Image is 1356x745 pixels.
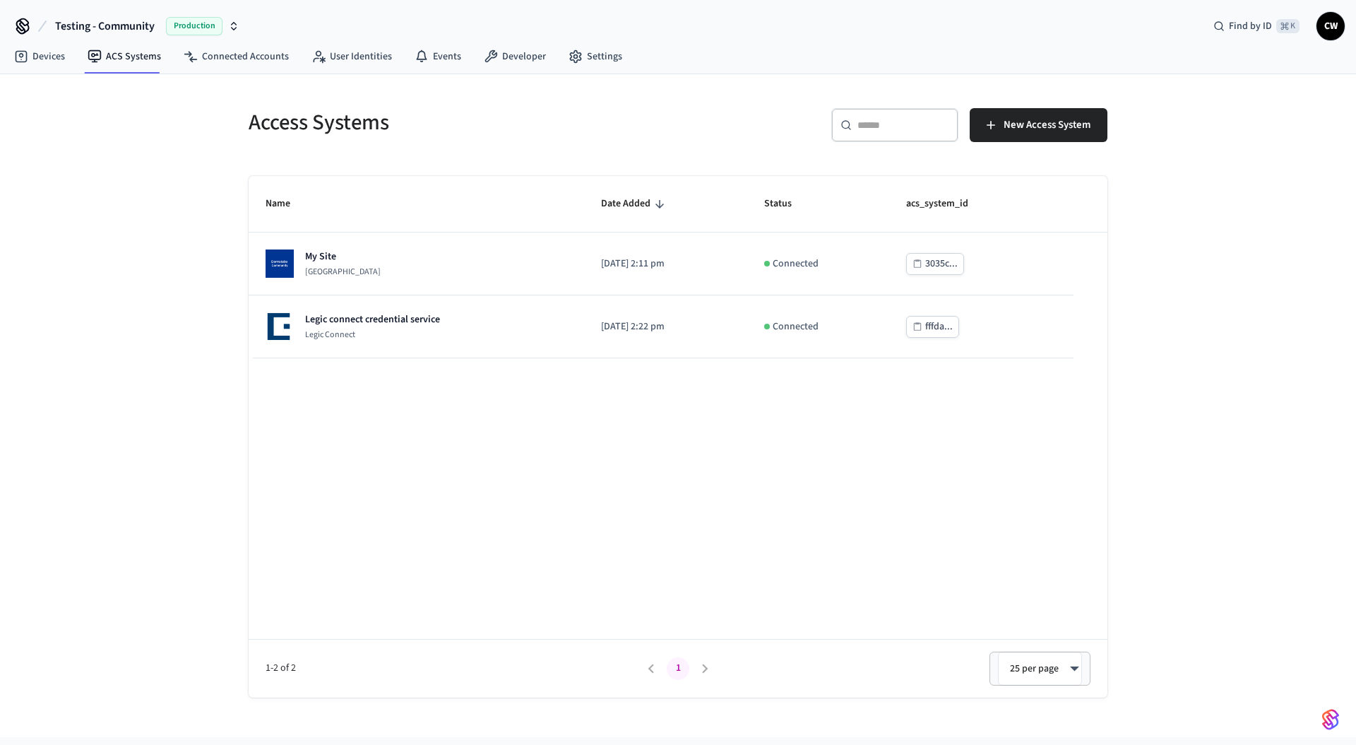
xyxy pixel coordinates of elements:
p: [DATE] 2:22 pm [601,319,731,334]
a: Developer [472,44,557,69]
span: 1-2 of 2 [266,661,638,676]
div: 3035c... [925,255,958,273]
img: SeamLogoGradient.69752ec5.svg [1322,708,1339,731]
div: Find by ID⌘ K [1202,13,1311,39]
span: CW [1318,13,1343,39]
a: Events [403,44,472,69]
img: Dormakaba Community Site Logo [266,250,294,278]
span: Production [166,17,222,35]
a: ACS Systems [76,44,172,69]
button: 3035c... [906,253,964,275]
p: Legic Connect [305,329,440,341]
p: My Site [305,250,381,264]
div: 25 per page [998,652,1082,686]
span: acs_system_id [906,193,987,215]
h5: Access Systems [249,108,670,137]
a: Connected Accounts [172,44,300,69]
a: Devices [3,44,76,69]
p: Connected [773,257,819,271]
img: Legic Connect Logo [266,312,294,341]
p: Legic connect credential service [305,312,440,327]
a: Settings [557,44,634,69]
span: Date Added [601,193,669,215]
button: New Access System [970,108,1107,142]
span: Name [266,193,309,215]
div: fffda... [925,318,953,336]
span: ⌘ K [1276,19,1299,33]
p: [GEOGRAPHIC_DATA] [305,266,381,278]
a: User Identities [300,44,403,69]
p: [DATE] 2:11 pm [601,257,731,271]
button: CW [1316,12,1345,40]
nav: pagination navigation [638,657,718,680]
span: Find by ID [1229,19,1272,33]
button: page 1 [667,657,689,680]
span: Testing - Community [55,18,155,35]
span: Status [764,193,810,215]
button: fffda... [906,316,959,338]
span: New Access System [1004,116,1090,134]
p: Connected [773,319,819,334]
table: sticky table [249,176,1107,358]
